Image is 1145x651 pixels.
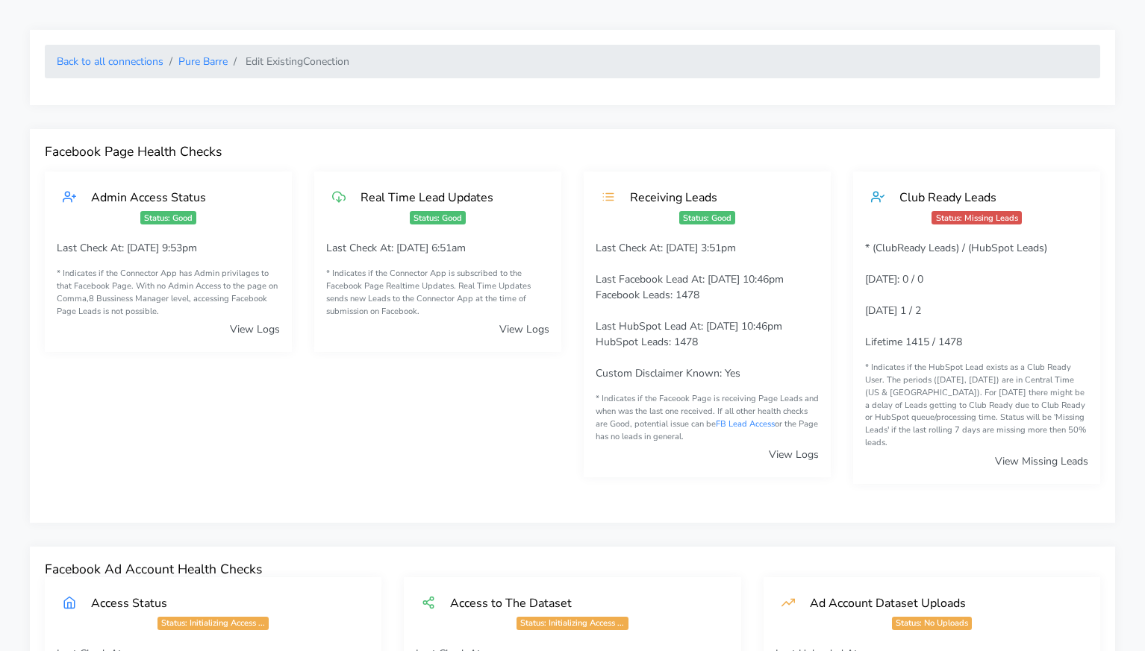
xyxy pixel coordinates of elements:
[326,268,549,318] small: * Indicates if the Connector App is subscribed to the Facebook Page Realtime Updates. Real Time U...
[716,418,775,430] a: FB Lead Access
[932,211,1021,224] span: Status: Missing Leads
[865,241,1047,255] span: * (ClubReady Leads) / (HubSpot Leads)
[346,189,543,205] div: Real Time Lead Updates
[596,288,699,302] span: Facebook Leads: 1478
[596,393,819,441] span: * Indicates if the Faceook Page is receiving Page Leads and when was the last one received. If al...
[57,54,163,69] a: Back to all connections
[615,189,813,205] div: Receiving Leads
[45,562,1100,577] h4: Facebook Ad Account Health Checks
[45,144,1100,160] h4: Facebook Page Health Checks
[892,617,972,630] span: Status: No Uploads
[517,617,628,630] span: Status: Initializing Access ...
[865,304,921,318] span: [DATE] 1 / 2
[57,240,280,256] p: Last Check At: [DATE] 9:53pm
[679,211,735,224] span: Status: Good
[76,189,274,205] div: Admin Access Status
[499,322,549,336] a: View Logs
[57,268,280,318] small: * Indicates if the Connector App has Admin privilages to that Facebook Page. With no Admin Access...
[596,319,782,333] span: Last HubSpot Lead At: [DATE] 10:46pm
[596,366,740,380] span: Custom Disclaimer Known: Yes
[230,322,280,336] a: View Logs
[995,454,1088,468] a: View Missing Leads
[410,211,466,224] span: Status: Good
[76,595,364,611] div: Access Status
[157,617,269,630] span: Status: Initializing Access ...
[885,189,1082,205] div: Club Ready Leads
[140,211,196,224] span: Status: Good
[769,447,819,462] a: View Logs
[865,335,962,349] span: Lifetime 1415 / 1478
[865,272,923,286] span: [DATE]: 0 / 0
[596,241,736,255] span: Last Check At: [DATE] 3:51pm
[795,595,1082,611] div: Ad Account Dataset Uploads
[326,240,549,256] p: Last Check At: [DATE] 6:51am
[178,54,228,69] a: Pure Barre
[45,45,1100,78] nav: breadcrumb
[596,272,784,286] span: Last Facebook Lead At: [DATE] 10:46pm
[435,595,723,611] div: Access to The Dataset
[228,54,349,69] li: Edit Existing Conection
[865,362,1086,448] span: * Indicates if the HubSpot Lead exists as a Club Ready User. The periods ([DATE], [DATE]) are in ...
[596,335,698,349] span: HubSpot Leads: 1478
